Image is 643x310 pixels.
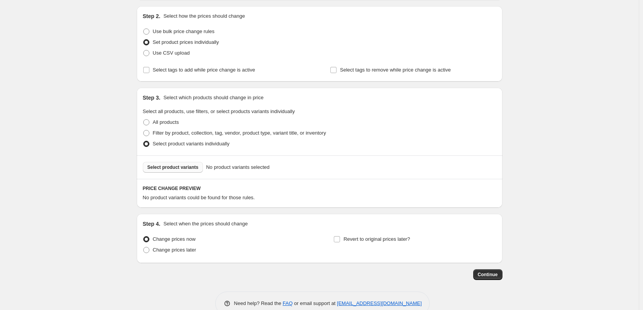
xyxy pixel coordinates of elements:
span: Select tags to remove while price change is active [340,67,451,73]
span: Use CSV upload [153,50,190,56]
h6: PRICE CHANGE PREVIEW [143,185,496,192]
p: Select how the prices should change [163,12,245,20]
span: Filter by product, collection, tag, vendor, product type, variant title, or inventory [153,130,326,136]
span: Change prices later [153,247,196,253]
a: [EMAIL_ADDRESS][DOMAIN_NAME] [337,300,422,306]
button: Continue [473,269,502,280]
span: Select all products, use filters, or select products variants individually [143,108,295,114]
p: Select when the prices should change [163,220,248,228]
span: No product variants could be found for those rules. [143,195,255,200]
span: Use bulk price change rules [153,28,214,34]
span: All products [153,119,179,125]
p: Select which products should change in price [163,94,263,102]
span: Continue [478,272,498,278]
span: Change prices now [153,236,196,242]
span: Select product variants individually [153,141,229,147]
span: or email support at [293,300,337,306]
button: Select product variants [143,162,203,173]
span: Select tags to add while price change is active [153,67,255,73]
span: Select product variants [147,164,199,170]
span: Set product prices individually [153,39,219,45]
h2: Step 2. [143,12,161,20]
a: FAQ [283,300,293,306]
span: No product variants selected [206,163,270,171]
span: Revert to original prices later? [343,236,410,242]
span: Need help? Read the [234,300,283,306]
h2: Step 4. [143,220,161,228]
h2: Step 3. [143,94,161,102]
